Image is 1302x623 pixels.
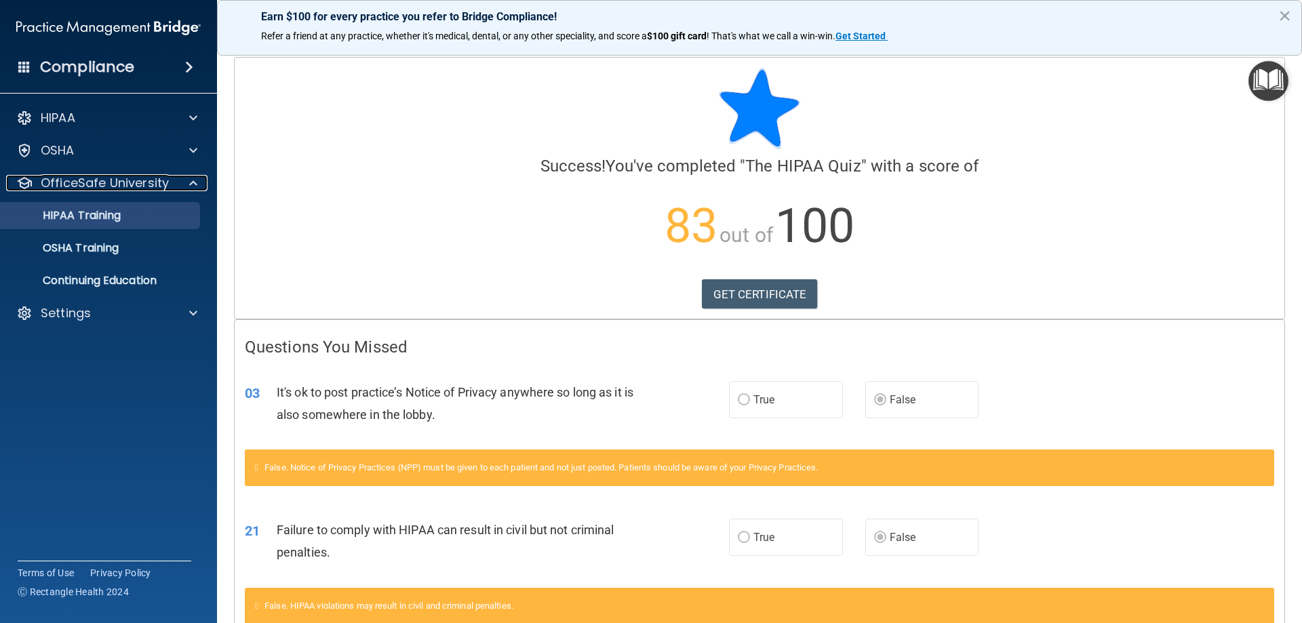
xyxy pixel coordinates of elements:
p: Earn $100 for every practice you refer to Bridge Compliance! [261,10,1258,23]
span: 83 [665,198,717,254]
button: Open Resource Center [1248,61,1288,101]
p: HIPAA [41,110,75,126]
p: OSHA Training [9,241,119,255]
a: GET CERTIFICATE [702,279,818,309]
input: False [874,533,886,543]
h4: You've completed " " with a score of [245,157,1274,175]
span: 100 [775,198,854,254]
span: Ⓒ Rectangle Health 2024 [18,585,129,599]
span: Success! [540,157,606,176]
button: Close [1278,5,1291,26]
img: blue-star-rounded.9d042014.png [719,68,800,149]
span: False [890,393,916,406]
a: Settings [16,305,197,321]
a: OfficeSafe University [16,175,197,191]
span: 21 [245,523,260,539]
strong: Get Started [835,31,886,41]
strong: $100 gift card [647,31,707,41]
span: True [753,393,774,406]
input: True [738,395,750,405]
span: 03 [245,385,260,401]
span: It's ok to post practice’s Notice of Privacy anywhere so long as it is also somewhere in the lobby. [277,385,633,422]
p: OfficeSafe University [41,175,169,191]
a: Privacy Policy [90,566,151,580]
span: Failure to comply with HIPAA can result in civil but not criminal penalties. [277,523,614,559]
h4: Compliance [40,58,134,77]
span: True [753,531,774,544]
span: ! That's what we call a win-win. [707,31,835,41]
p: Settings [41,305,91,321]
input: True [738,533,750,543]
a: Terms of Use [18,566,74,580]
p: Continuing Education [9,274,194,287]
a: Get Started [835,31,888,41]
span: False. HIPAA violations may result in civil and criminal penalties. [264,601,513,611]
a: HIPAA [16,110,197,126]
span: The HIPAA Quiz [745,157,861,176]
input: False [874,395,886,405]
p: OSHA [41,142,75,159]
h4: Questions You Missed [245,338,1274,356]
p: HIPAA Training [9,209,121,222]
span: out of [719,223,773,247]
img: PMB logo [16,14,201,41]
a: OSHA [16,142,197,159]
span: False. Notice of Privacy Practices (NPP) must be given to each patient and not just posted. Patie... [264,462,818,473]
span: False [890,531,916,544]
span: Refer a friend at any practice, whether it's medical, dental, or any other speciality, and score a [261,31,647,41]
